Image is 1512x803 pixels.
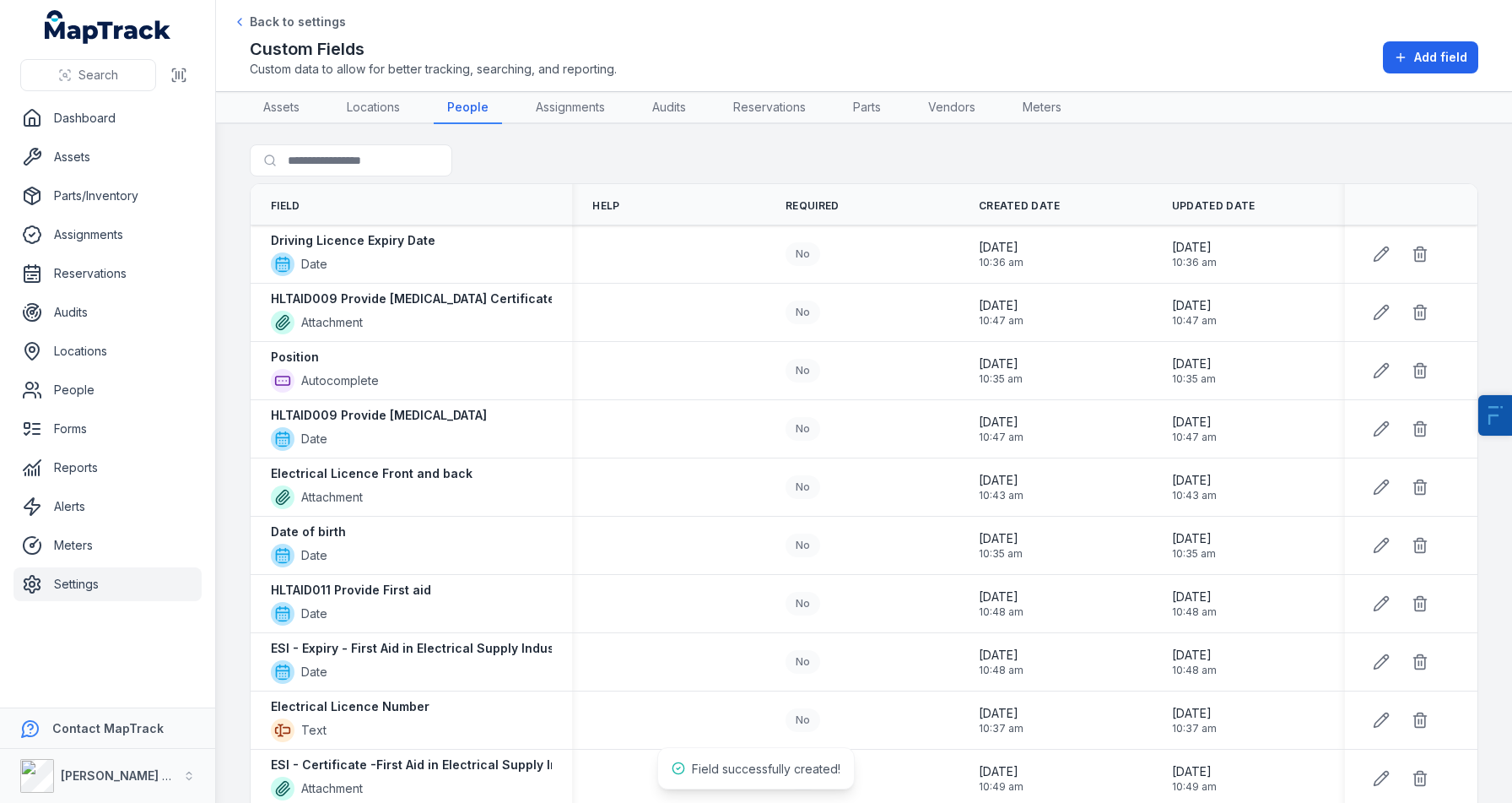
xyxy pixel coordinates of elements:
a: Reservations [720,92,819,124]
strong: Position [271,349,319,366]
span: [DATE] [979,647,1023,664]
time: 07/10/2025, 10:36:07 am [1172,239,1217,269]
time: 07/10/2025, 10:37:30 am [1172,705,1217,735]
span: [DATE] [1172,530,1216,547]
span: 10:47 am [979,314,1023,328]
time: 07/10/2025, 10:47:09 am [1172,414,1217,444]
span: 10:47 am [979,431,1023,444]
span: Add field [1414,49,1467,66]
span: Autocomplete [301,372,379,389]
span: [DATE] [979,355,1023,372]
span: 10:43 am [1172,489,1217,502]
strong: HLTAID009 Provide [MEDICAL_DATA] [271,407,487,424]
span: Required [786,199,839,213]
span: [DATE] [979,589,1023,605]
span: [DATE] [1172,705,1217,722]
span: Date [301,664,327,681]
a: Alerts [13,490,202,524]
span: Attachment [301,489,363,506]
span: Help [592,199,619,213]
time: 07/10/2025, 10:47:31 am [979,297,1023,328]
span: [DATE] [1172,414,1217,431]
div: No [786,475,820,499]
time: 07/10/2025, 10:47:09 am [979,414,1023,444]
span: [DATE] [979,297,1023,314]
span: 10:36 am [979,256,1023,269]
a: Reports [13,451,202,485]
strong: ESI - Certificate -First Aid in Electrical Supply Industry [271,757,596,773]
span: Search [78,67,118,84]
a: Meters [13,529,202,562]
a: Audits [639,92,699,124]
span: Date [301,547,327,564]
a: Vendors [915,92,989,124]
a: People [13,373,202,407]
time: 07/10/2025, 10:43:41 am [1172,472,1217,502]
h2: Custom Fields [250,37,617,61]
span: 10:48 am [1172,664,1217,677]
div: No [786,534,820,557]
span: Attachment [301,314,363,331]
span: 10:47 am [1172,431,1217,444]
a: Assets [13,140,202,174]
strong: ESI - Expiry - First Aid in Electrical Supply Industry [271,640,570,657]
span: Created Date [979,199,1061,213]
span: Date [301,605,327,622]
time: 07/10/2025, 10:48:33 am [1172,589,1217,619]
time: 07/10/2025, 10:35:35 am [979,355,1023,386]
time: 07/10/2025, 10:48:33 am [979,589,1023,619]
a: Assignments [13,218,202,252]
time: 07/10/2025, 10:37:30 am [979,705,1023,735]
span: Field [271,199,300,213]
span: Attachment [301,780,363,797]
span: Updated Date [1172,199,1255,213]
span: Text [301,722,327,739]
strong: Date of birth [271,524,346,540]
a: Meters [1009,92,1075,124]
span: 10:43 am [979,489,1023,502]
strong: HLTAID009 Provide [MEDICAL_DATA] Certificate [271,290,555,307]
span: Custom data to allow for better tracking, searching, and reporting. [250,61,617,78]
span: 10:37 am [979,722,1023,735]
a: Forms [13,412,202,446]
strong: Contact MapTrack [52,721,164,735]
span: Field successfully created! [692,762,840,776]
button: Add field [1383,41,1478,73]
time: 07/10/2025, 10:35:16 am [979,530,1023,561]
div: No [786,359,820,383]
div: No [786,708,820,732]
time: 07/10/2025, 10:36:07 am [979,239,1023,269]
span: [DATE] [1172,297,1217,314]
strong: HLTAID011 Provide First aid [271,582,431,599]
span: 10:49 am [979,780,1023,794]
span: 10:47 am [1172,314,1217,328]
span: 10:37 am [1172,722,1217,735]
div: No [786,417,820,441]
a: People [434,92,502,124]
span: 10:36 am [1172,256,1217,269]
a: MapTrack [45,10,171,44]
a: Reservations [13,257,202,290]
time: 07/10/2025, 10:49:10 am [979,763,1023,794]
a: Assets [250,92,313,124]
time: 07/10/2025, 10:35:35 am [1172,355,1216,386]
span: Date [301,431,327,448]
span: [DATE] [1172,472,1217,489]
a: Back to settings [233,14,346,30]
a: Audits [13,296,202,329]
span: [DATE] [979,472,1023,489]
button: Search [20,59,156,91]
span: [DATE] [1172,239,1217,256]
span: 10:49 am [1172,780,1217,794]
span: Date [301,256,327,273]
span: [DATE] [979,239,1023,256]
span: 10:35 am [979,372,1023,386]
span: Back to settings [250,14,346,30]
a: Dashboard [13,101,202,135]
span: [DATE] [979,763,1023,780]
span: 10:35 am [1172,372,1216,386]
time: 07/10/2025, 10:47:31 am [1172,297,1217,328]
div: No [786,242,820,266]
div: No [786,592,820,616]
span: 10:48 am [979,605,1023,619]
